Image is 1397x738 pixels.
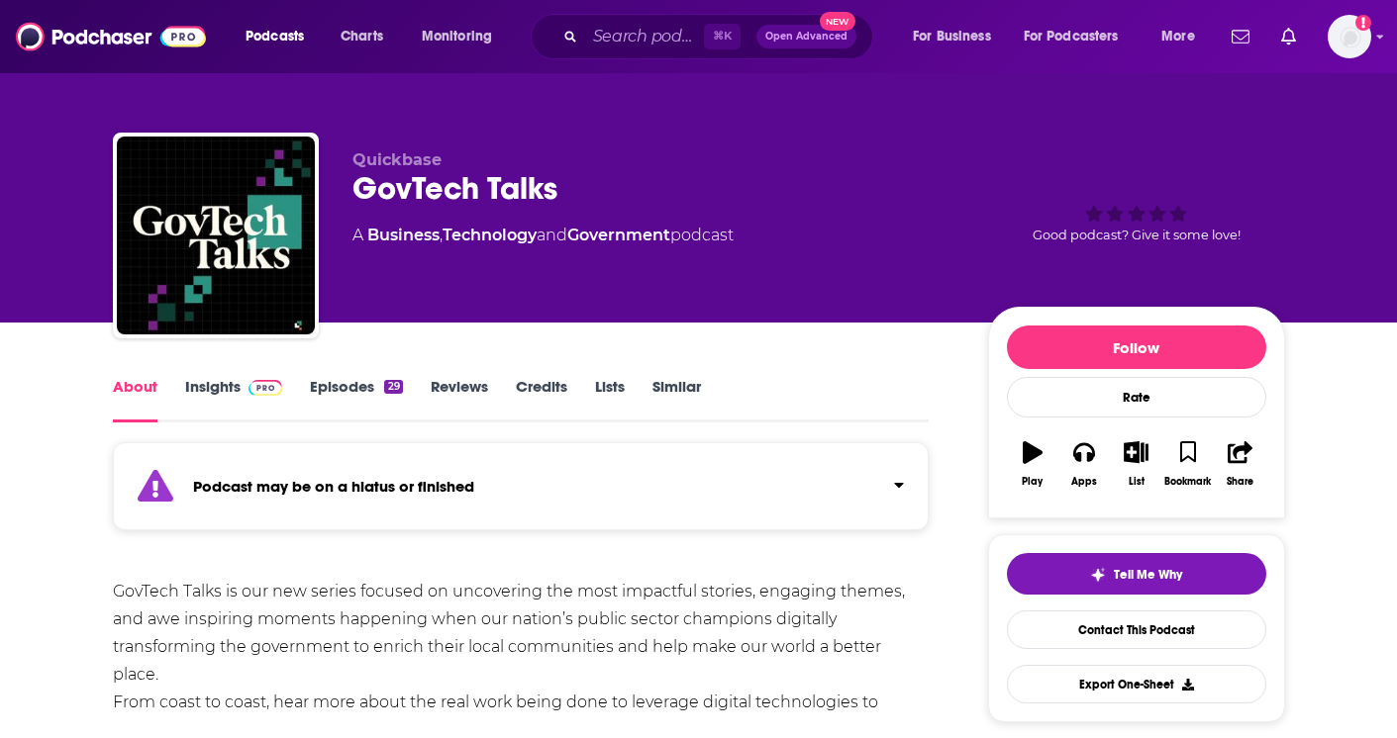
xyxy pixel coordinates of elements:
[352,224,734,247] div: A podcast
[1007,377,1266,417] div: Rate
[652,377,701,422] a: Similar
[310,377,402,422] a: Episodes29
[1011,21,1148,52] button: open menu
[440,226,443,244] span: ,
[185,377,283,422] a: InsightsPodchaser Pro
[899,21,1016,52] button: open menu
[1110,428,1161,500] button: List
[1161,23,1195,50] span: More
[408,21,518,52] button: open menu
[988,150,1285,273] div: Good podcast? Give it some love!
[1224,20,1257,53] a: Show notifications dropdown
[16,18,206,55] img: Podchaser - Follow, Share and Rate Podcasts
[113,377,157,422] a: About
[1058,428,1110,500] button: Apps
[113,454,930,530] section: Click to expand status details
[1214,428,1265,500] button: Share
[820,12,855,31] span: New
[422,23,492,50] span: Monitoring
[1273,20,1304,53] a: Show notifications dropdown
[328,21,395,52] a: Charts
[1090,567,1106,583] img: tell me why sparkle
[549,14,892,59] div: Search podcasts, credits, & more...
[1328,15,1371,58] img: User Profile
[1328,15,1371,58] button: Show profile menu
[765,32,848,42] span: Open Advanced
[1071,476,1097,488] div: Apps
[232,21,330,52] button: open menu
[585,21,704,52] input: Search podcasts, credits, & more...
[1355,15,1371,31] svg: Add a profile image
[193,477,474,496] strong: Podcast may be on a hiatus or finished
[341,23,383,50] span: Charts
[756,25,856,48] button: Open AdvancedNew
[1227,476,1253,488] div: Share
[1114,567,1182,583] span: Tell Me Why
[1022,476,1043,488] div: Play
[516,377,567,422] a: Credits
[913,23,991,50] span: For Business
[1024,23,1119,50] span: For Podcasters
[1162,428,1214,500] button: Bookmark
[1129,476,1145,488] div: List
[443,226,537,244] a: Technology
[567,226,670,244] a: Government
[352,150,442,169] span: Quickbase
[595,377,625,422] a: Lists
[704,24,741,49] span: ⌘ K
[1007,325,1266,369] button: Follow
[537,226,567,244] span: and
[117,137,315,334] img: GovTech Talks
[384,380,402,394] div: 29
[1007,610,1266,649] a: Contact This Podcast
[1033,228,1241,242] span: Good podcast? Give it some love!
[367,226,440,244] a: Business
[246,23,304,50] span: Podcasts
[249,380,283,396] img: Podchaser Pro
[1007,665,1266,703] button: Export One-Sheet
[1328,15,1371,58] span: Logged in as khanusik
[1007,553,1266,595] button: tell me why sparkleTell Me Why
[1164,476,1211,488] div: Bookmark
[1148,21,1220,52] button: open menu
[1007,428,1058,500] button: Play
[431,377,488,422] a: Reviews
